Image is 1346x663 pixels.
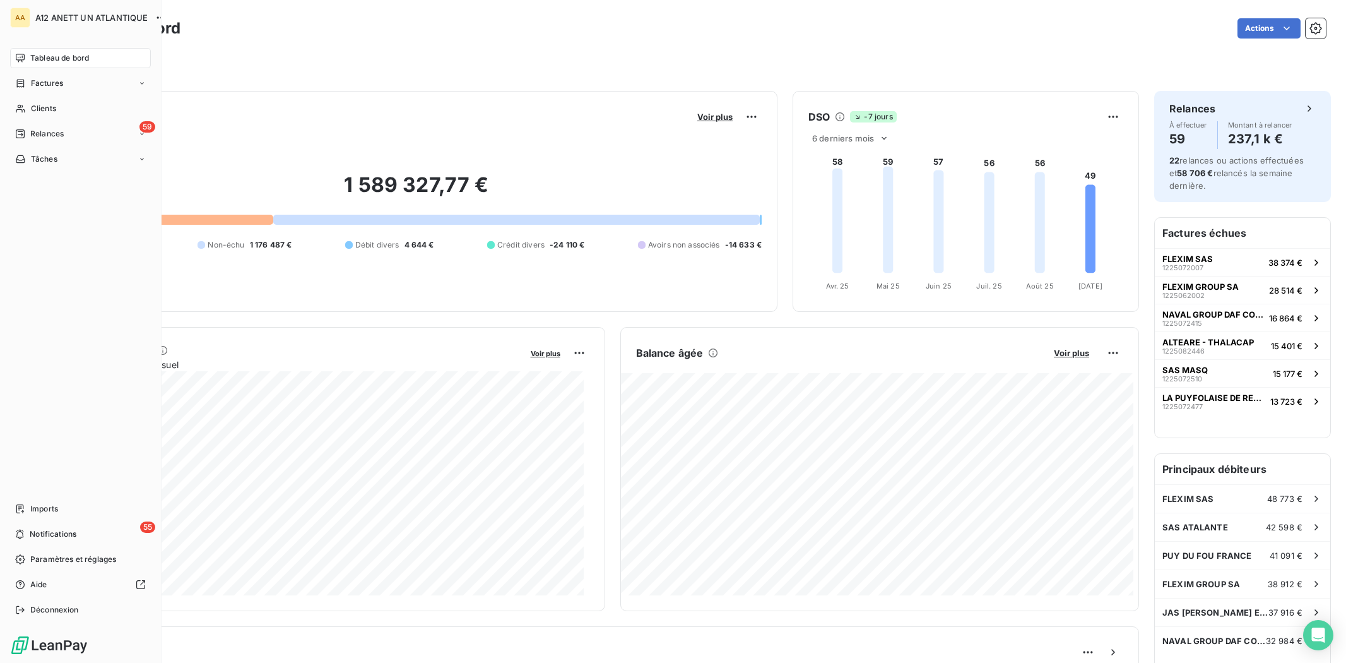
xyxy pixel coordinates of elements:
[30,529,76,540] span: Notifications
[1078,282,1102,290] tspan: [DATE]
[850,111,896,122] span: -7 jours
[1268,258,1302,268] span: 38 374 €
[725,239,762,251] span: -14 633 €
[1162,607,1268,618] span: JAS [PERSON_NAME] ET CIE
[1169,155,1304,191] span: relances ou actions effectuées et relancés la semaine dernière.
[1155,387,1330,415] button: LA PUYFOLAISE DE RESTAURATION122507247713 723 €
[1269,285,1302,296] span: 28 514 €
[1162,292,1205,299] span: 1225062002
[1266,522,1302,532] span: 42 598 €
[1155,304,1330,331] button: NAVAL GROUP DAF COMPT. FOUR.122507241516 864 €
[976,282,1001,290] tspan: Juil. 25
[1271,341,1302,351] span: 15 401 €
[30,52,89,64] span: Tableau de bord
[71,172,762,210] h2: 1 589 327,77 €
[30,503,58,515] span: Imports
[1162,375,1202,383] span: 1225072510
[1155,248,1330,276] button: FLEXIM SAS122507200738 374 €
[1162,254,1213,264] span: FLEXIM SAS
[1155,276,1330,304] button: FLEXIM GROUP SA122506200228 514 €
[1162,282,1239,292] span: FLEXIM GROUP SA
[1162,365,1208,375] span: SAS MASQ
[1162,522,1228,532] span: SAS ATALANTE
[1162,337,1254,347] span: ALTEARE - THALACAP
[636,345,704,361] h6: Balance âgée
[1266,636,1302,646] span: 32 984 €
[30,128,64,140] span: Relances
[808,109,830,124] h6: DSO
[1155,218,1330,248] h6: Factures échues
[648,239,720,251] span: Avoirs non associés
[10,635,88,655] img: Logo LeanPay
[1169,129,1207,149] h4: 59
[355,239,399,251] span: Débit divers
[140,522,155,533] span: 55
[1162,403,1203,410] span: 1225072477
[1050,347,1093,359] button: Voir plus
[139,121,155,133] span: 59
[1177,168,1213,178] span: 58 706 €
[31,78,63,89] span: Factures
[694,111,736,122] button: Voir plus
[1162,393,1265,403] span: LA PUYFOLAISE DE RESTAURATION
[497,239,545,251] span: Crédit divers
[1169,155,1179,165] span: 22
[531,349,560,358] span: Voir plus
[1054,348,1089,358] span: Voir plus
[71,358,522,371] span: Chiffre d'affaires mensuel
[1273,369,1302,379] span: 15 177 €
[812,133,874,143] span: 6 derniers mois
[208,239,244,251] span: Non-échu
[35,13,148,23] span: A12 ANETT UN ATLANTIQUE
[250,239,292,251] span: 1 176 487 €
[404,239,434,251] span: 4 644 €
[1155,359,1330,387] button: SAS MASQ122507251015 177 €
[1303,620,1333,650] div: Open Intercom Messenger
[1267,494,1302,504] span: 48 773 €
[1270,397,1302,407] span: 13 723 €
[10,575,151,595] a: Aide
[550,239,584,251] span: -24 110 €
[31,103,56,114] span: Clients
[1162,551,1252,561] span: PUY DU FOU FRANCE
[1162,320,1202,327] span: 1225072415
[1270,551,1302,561] span: 41 091 €
[30,579,47,590] span: Aide
[30,604,79,616] span: Déconnexion
[30,554,116,565] span: Paramètres et réglages
[1268,579,1302,589] span: 38 912 €
[697,112,733,122] span: Voir plus
[1162,347,1205,355] span: 1225082446
[1162,264,1203,272] span: 1225072007
[1162,309,1264,320] span: NAVAL GROUP DAF COMPT. FOUR.
[1268,607,1302,618] span: 37 916 €
[10,8,30,28] div: AA
[1155,331,1330,359] button: ALTEARE - THALACAP122508244615 401 €
[1269,313,1302,323] span: 16 864 €
[926,282,952,290] tspan: Juin 25
[1155,454,1330,484] h6: Principaux débiteurs
[877,282,900,290] tspan: Mai 25
[1169,121,1207,129] span: À effectuer
[1162,636,1266,646] span: NAVAL GROUP DAF COMPT. FOUR.
[527,347,564,359] button: Voir plus
[1162,494,1214,504] span: FLEXIM SAS
[1237,18,1301,39] button: Actions
[826,282,849,290] tspan: Avr. 25
[1228,121,1292,129] span: Montant à relancer
[1169,101,1215,116] h6: Relances
[1162,579,1240,589] span: FLEXIM GROUP SA
[1026,282,1054,290] tspan: Août 25
[31,153,57,165] span: Tâches
[1228,129,1292,149] h4: 237,1 k €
